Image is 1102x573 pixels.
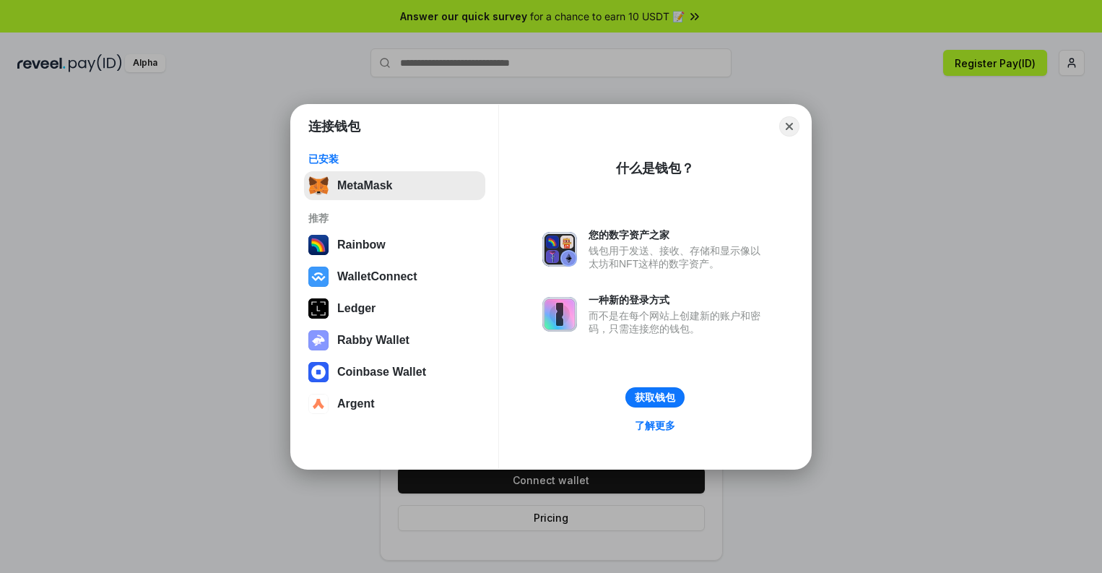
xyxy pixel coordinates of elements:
div: 获取钱包 [635,391,675,404]
button: WalletConnect [304,262,485,291]
div: Ledger [337,302,376,315]
button: MetaMask [304,171,485,200]
div: 已安装 [308,152,481,165]
div: 一种新的登录方式 [589,293,768,306]
button: Rainbow [304,231,485,259]
div: 而不是在每个网站上创建新的账户和密码，只需连接您的钱包。 [589,309,768,335]
button: Rabby Wallet [304,326,485,355]
img: svg+xml,%3Csvg%20width%3D%22120%22%20height%3D%22120%22%20viewBox%3D%220%200%20120%20120%22%20fil... [308,235,329,255]
div: MetaMask [337,179,392,192]
img: svg+xml,%3Csvg%20xmlns%3D%22http%3A%2F%2Fwww.w3.org%2F2000%2Fsvg%22%20width%3D%2228%22%20height%3... [308,298,329,319]
div: 推荐 [308,212,481,225]
a: 了解更多 [626,416,684,435]
button: Close [779,116,799,137]
button: Coinbase Wallet [304,358,485,387]
div: Rabby Wallet [337,334,409,347]
img: svg+xml,%3Csvg%20fill%3D%22none%22%20height%3D%2233%22%20viewBox%3D%220%200%2035%2033%22%20width%... [308,176,329,196]
img: svg+xml,%3Csvg%20width%3D%2228%22%20height%3D%2228%22%20viewBox%3D%220%200%2028%2028%22%20fill%3D... [308,267,329,287]
img: svg+xml,%3Csvg%20xmlns%3D%22http%3A%2F%2Fwww.w3.org%2F2000%2Fsvg%22%20fill%3D%22none%22%20viewBox... [308,330,329,350]
div: 什么是钱包？ [616,160,694,177]
img: svg+xml,%3Csvg%20xmlns%3D%22http%3A%2F%2Fwww.w3.org%2F2000%2Fsvg%22%20fill%3D%22none%22%20viewBox... [542,297,577,332]
div: 了解更多 [635,419,675,432]
div: 您的数字资产之家 [589,228,768,241]
h1: 连接钱包 [308,118,360,135]
img: svg+xml,%3Csvg%20xmlns%3D%22http%3A%2F%2Fwww.w3.org%2F2000%2Fsvg%22%20fill%3D%22none%22%20viewBox... [542,232,577,267]
img: svg+xml,%3Csvg%20width%3D%2228%22%20height%3D%2228%22%20viewBox%3D%220%200%2028%2028%22%20fill%3D... [308,394,329,414]
button: 获取钱包 [625,387,685,408]
button: Argent [304,389,485,418]
button: Ledger [304,294,485,323]
div: Coinbase Wallet [337,366,426,379]
div: 钱包用于发送、接收、存储和显示像以太坊和NFT这样的数字资产。 [589,244,768,270]
img: svg+xml,%3Csvg%20width%3D%2228%22%20height%3D%2228%22%20viewBox%3D%220%200%2028%2028%22%20fill%3D... [308,362,329,382]
div: WalletConnect [337,270,417,283]
div: Argent [337,397,375,410]
div: Rainbow [337,238,386,251]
